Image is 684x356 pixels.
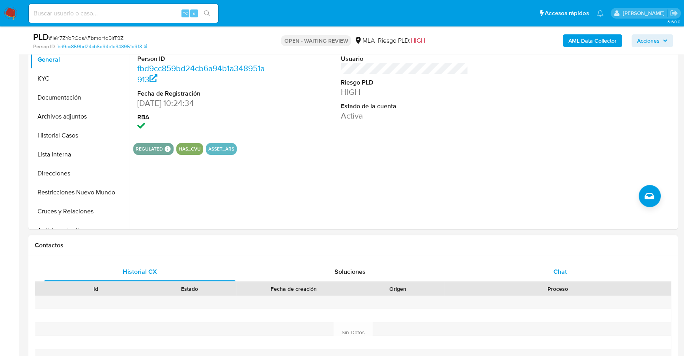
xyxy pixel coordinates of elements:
[199,8,215,19] button: search-icon
[30,202,129,221] button: Cruces y Relaciones
[137,55,265,63] dt: Person ID
[637,34,660,47] span: Acciones
[137,113,265,122] dt: RBA
[29,8,218,19] input: Buscar usuario o caso...
[182,9,188,17] span: ⌥
[30,183,129,202] button: Restricciones Nuevo Mundo
[137,62,265,85] a: fbd9cc859bd24cb6a94b1a348951a913
[193,9,195,17] span: s
[33,43,55,50] b: Person ID
[137,89,265,98] dt: Fecha de Registración
[341,110,469,121] dd: Activa
[33,30,49,43] b: PLD
[334,267,365,276] span: Soluciones
[354,36,374,45] div: MLA
[281,35,351,46] p: OPEN - WAITING REVIEW
[30,145,129,164] button: Lista Interna
[545,9,589,17] span: Accesos rápidos
[667,19,680,25] span: 3.160.0
[137,98,265,109] dd: [DATE] 10:24:34
[148,285,231,293] div: Estado
[568,34,617,47] b: AML Data Collector
[30,107,129,126] button: Archivos adjuntos
[553,267,567,276] span: Chat
[54,285,137,293] div: Id
[30,126,129,145] button: Historial Casos
[49,34,123,42] span: # 1eY7ZYoRGdsAFbmoHd9lrT9Z
[341,78,469,87] dt: Riesgo PLD
[123,267,157,276] span: Historial CX
[450,285,665,293] div: Proceso
[341,55,469,63] dt: Usuario
[56,43,147,50] a: fbd9cc859bd24cb6a94b1a348951a913
[622,9,667,17] p: stefania.bordes@mercadolibre.com
[30,88,129,107] button: Documentación
[410,36,425,45] span: HIGH
[35,241,671,249] h1: Contactos
[356,285,439,293] div: Origen
[670,9,678,17] a: Salir
[341,87,469,98] dd: HIGH
[30,69,129,88] button: KYC
[632,34,673,47] button: Acciones
[378,36,425,45] span: Riesgo PLD:
[597,10,604,17] a: Notificaciones
[30,50,129,69] button: General
[341,102,469,111] dt: Estado de la cuenta
[30,221,129,240] button: Anticipos de dinero
[30,164,129,183] button: Direcciones
[242,285,345,293] div: Fecha de creación
[563,34,622,47] button: AML Data Collector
